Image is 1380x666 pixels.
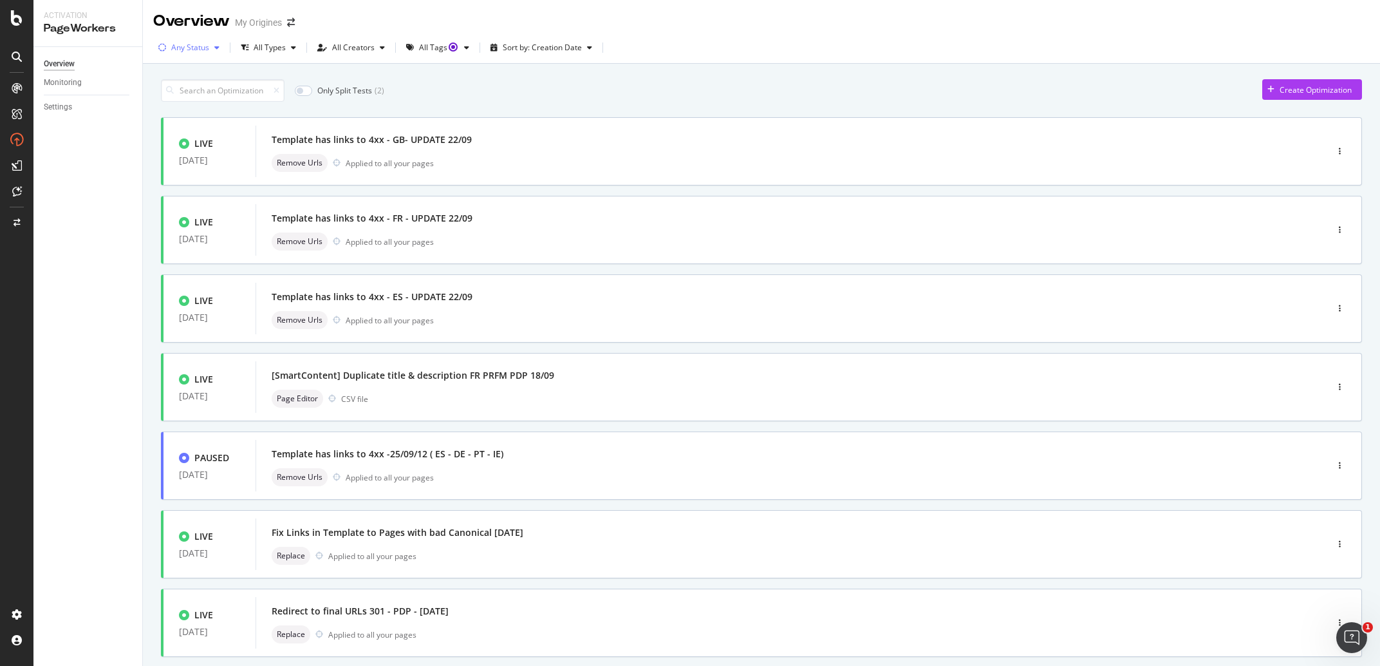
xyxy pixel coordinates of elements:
div: [DATE] [179,470,240,480]
div: arrow-right-arrow-left [287,18,295,27]
span: Replace [277,631,305,638]
div: Applied to all your pages [346,158,434,169]
div: All Tags [419,44,459,52]
div: Redirect to final URLs 301 - PDP - [DATE] [272,605,449,618]
div: LIVE [194,294,213,307]
div: LIVE [194,137,213,150]
div: LIVE [194,530,213,543]
span: 1 [1363,622,1373,633]
div: ( 2 ) [375,85,384,96]
div: [SmartContent] Duplicate title & description FR PRFM PDP 18/09 [272,369,554,382]
button: Create Optimization [1262,79,1362,100]
div: CSV file [341,394,368,404]
button: All TagsTooltip anchor [401,37,474,58]
div: All Types [254,44,286,52]
button: Sort by: Creation Date [485,37,597,58]
div: Settings [44,100,72,114]
div: Only Split Tests [317,85,372,96]
div: Template has links to 4xx - FR - UPDATE 22/09 [272,212,472,225]
button: All Types [236,37,301,58]
iframe: Intercom live chat [1336,622,1367,653]
a: Overview [44,57,133,71]
div: Template has links to 4xx - GB- UPDATE 22/09 [272,133,472,146]
span: Remove Urls [277,238,322,245]
button: Any Status [153,37,225,58]
div: All Creators [332,44,375,52]
div: Template has links to 4xx - ES - UPDATE 22/09 [272,290,472,303]
div: [DATE] [179,234,240,244]
div: neutral label [272,625,310,643]
div: Template has links to 4xx -25/09/12 ( ES - DE - PT - IE) [272,448,503,461]
div: PAUSED [194,452,229,464]
div: Tooltip anchor [447,41,459,53]
div: Fix Links in Template to Pages with bad Canonical [DATE] [272,526,523,539]
div: neutral label [272,154,328,172]
div: Any Status [171,44,209,52]
div: PageWorkers [44,21,132,36]
div: [DATE] [179,312,240,323]
div: [DATE] [179,627,240,637]
div: Applied to all your pages [346,236,434,247]
div: My Origines [235,16,282,29]
button: All Creators [312,37,390,58]
div: LIVE [194,609,213,622]
span: Replace [277,552,305,560]
div: Applied to all your pages [328,629,416,640]
a: Monitoring [44,76,133,90]
span: Remove Urls [277,473,322,481]
span: Page Editor [277,395,318,403]
div: [DATE] [179,548,240,558]
a: Settings [44,100,133,114]
div: neutral label [272,311,328,329]
div: neutral label [272,468,328,486]
div: neutral label [272,547,310,565]
div: Applied to all your pages [346,315,434,326]
div: Applied to all your pages [346,472,434,483]
div: LIVE [194,216,213,229]
div: neutral label [272,233,328,251]
div: [DATE] [179,155,240,166]
div: Activation [44,10,132,21]
div: Monitoring [44,76,82,90]
div: Applied to all your pages [328,551,416,562]
div: [DATE] [179,391,240,401]
div: Create Optimization [1280,84,1352,95]
span: Remove Urls [277,316,322,324]
div: Sort by: Creation Date [503,44,582,52]
div: LIVE [194,373,213,386]
div: neutral label [272,390,323,408]
div: Overview [44,57,75,71]
div: Overview [153,10,230,32]
span: Remove Urls [277,159,322,167]
input: Search an Optimization [161,79,284,102]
